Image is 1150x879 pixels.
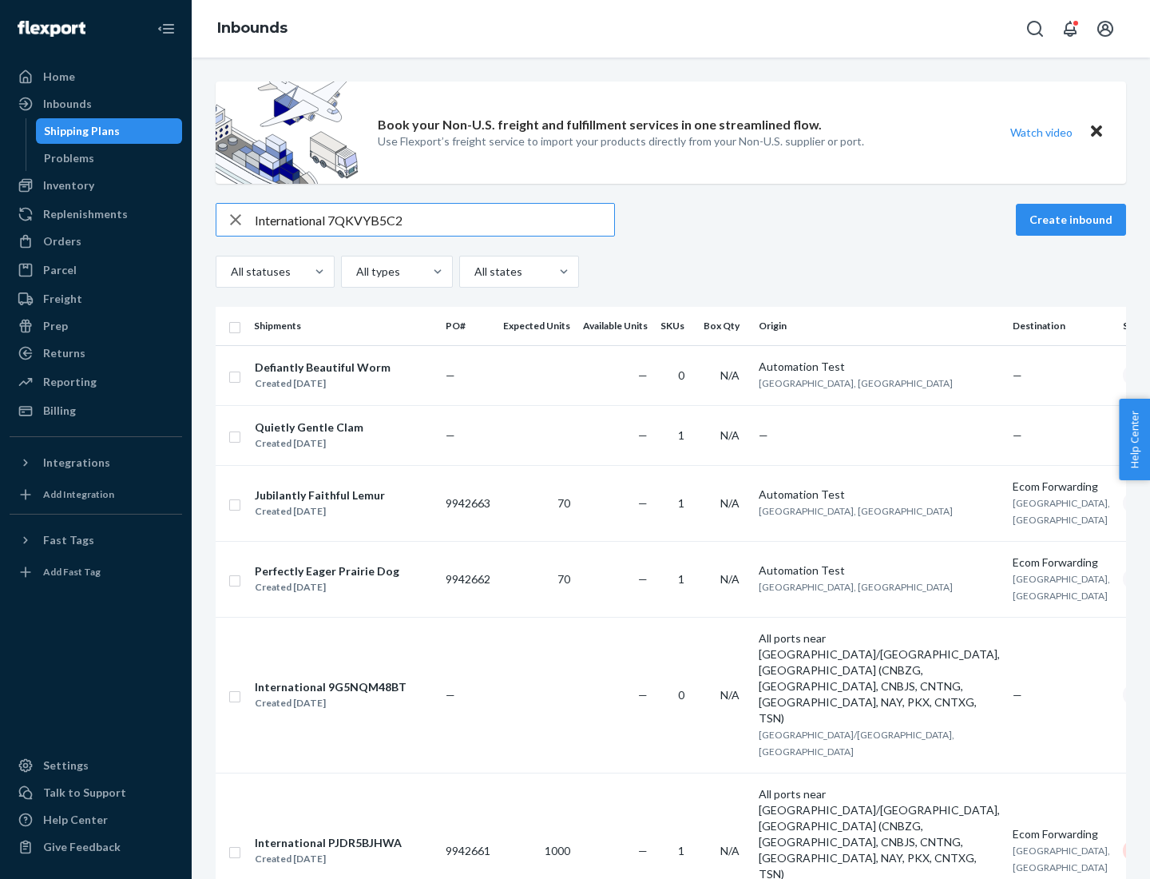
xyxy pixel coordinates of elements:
a: Orders [10,229,182,254]
span: [GEOGRAPHIC_DATA], [GEOGRAPHIC_DATA] [759,581,953,593]
div: Problems [44,150,94,166]
span: 1000 [545,844,570,857]
span: — [638,688,648,702]
td: 9942663 [439,465,497,541]
input: Search inbounds by name, destination, msku... [255,204,614,236]
span: — [1013,428,1022,442]
span: — [638,496,648,510]
div: International 9G5NQM48BT [255,679,406,695]
th: Available Units [577,307,654,345]
span: 1 [678,496,684,510]
span: [GEOGRAPHIC_DATA], [GEOGRAPHIC_DATA] [759,377,953,389]
a: Billing [10,398,182,424]
a: Replenishments [10,201,182,227]
th: Destination [1006,307,1116,345]
div: Ecom Forwarding [1013,479,1110,495]
input: All statuses [229,264,231,280]
span: — [638,844,648,857]
span: [GEOGRAPHIC_DATA]/[GEOGRAPHIC_DATA], [GEOGRAPHIC_DATA] [759,729,954,758]
div: Replenishments [43,206,128,222]
td: 9942662 [439,541,497,617]
span: — [446,428,455,442]
button: Open notifications [1054,13,1086,45]
div: Created [DATE] [255,376,391,392]
div: Inbounds [43,96,92,112]
span: — [1013,688,1022,702]
span: — [638,428,648,442]
div: Created [DATE] [255,579,399,595]
span: N/A [720,688,740,702]
th: Expected Units [497,307,577,345]
span: — [446,688,455,702]
button: Help Center [1119,399,1150,480]
div: Automation Test [759,359,1000,375]
a: Returns [10,340,182,366]
button: Close Navigation [150,13,182,45]
div: Freight [43,291,82,307]
a: Parcel [10,257,182,283]
a: Prep [10,313,182,339]
button: Give Feedback [10,834,182,860]
span: — [1013,368,1022,382]
div: Created [DATE] [255,503,385,519]
th: Box Qty [697,307,752,345]
input: All types [355,264,356,280]
div: Integrations [43,455,110,471]
a: Reporting [10,369,182,395]
div: Defiantly Beautiful Worm [255,360,391,376]
a: Talk to Support [10,780,182,805]
span: [GEOGRAPHIC_DATA], [GEOGRAPHIC_DATA] [1013,573,1110,602]
span: N/A [720,572,740,586]
div: Prep [43,318,68,334]
img: Flexport logo [18,21,85,37]
div: Automation Test [759,563,1000,579]
a: Freight [10,286,182,312]
a: Inbounds [10,91,182,117]
span: 1 [678,572,684,586]
div: Fast Tags [43,532,94,548]
div: Shipping Plans [44,123,120,139]
a: Inbounds [217,19,287,37]
div: Settings [43,758,89,774]
div: Created [DATE] [255,695,406,711]
div: Inventory [43,177,94,193]
div: Parcel [43,262,77,278]
div: Talk to Support [43,785,126,801]
th: Shipments [248,307,439,345]
span: — [638,572,648,586]
input: All states [473,264,474,280]
th: Origin [752,307,1006,345]
div: International PJDR5BJHWA [255,835,402,851]
div: Reporting [43,374,97,390]
span: 0 [678,368,684,382]
div: Help Center [43,812,108,828]
span: N/A [720,844,740,857]
button: Close [1086,121,1107,144]
a: Shipping Plans [36,118,183,144]
span: N/A [720,428,740,442]
ol: breadcrumbs [204,6,300,52]
span: 1 [678,428,684,442]
a: Home [10,64,182,89]
button: Open Search Box [1019,13,1051,45]
div: Ecom Forwarding [1013,555,1110,571]
a: Inventory [10,173,182,198]
button: Fast Tags [10,527,182,553]
div: Quietly Gentle Clam [255,420,363,436]
span: [GEOGRAPHIC_DATA], [GEOGRAPHIC_DATA] [1013,497,1110,526]
th: PO# [439,307,497,345]
div: Created [DATE] [255,851,402,867]
div: Returns [43,345,85,361]
a: Add Fast Tag [10,559,182,585]
span: [GEOGRAPHIC_DATA], [GEOGRAPHIC_DATA] [759,505,953,517]
button: Watch video [1000,121,1083,144]
p: Book your Non-U.S. freight and fulfillment services in one streamlined flow. [378,116,822,134]
div: Jubilantly Faithful Lemur [255,487,385,503]
span: N/A [720,496,740,510]
div: Add Integration [43,487,114,501]
div: Orders [43,233,81,249]
a: Settings [10,753,182,778]
div: Automation Test [759,487,1000,503]
th: SKUs [654,307,697,345]
button: Integrations [10,450,182,475]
